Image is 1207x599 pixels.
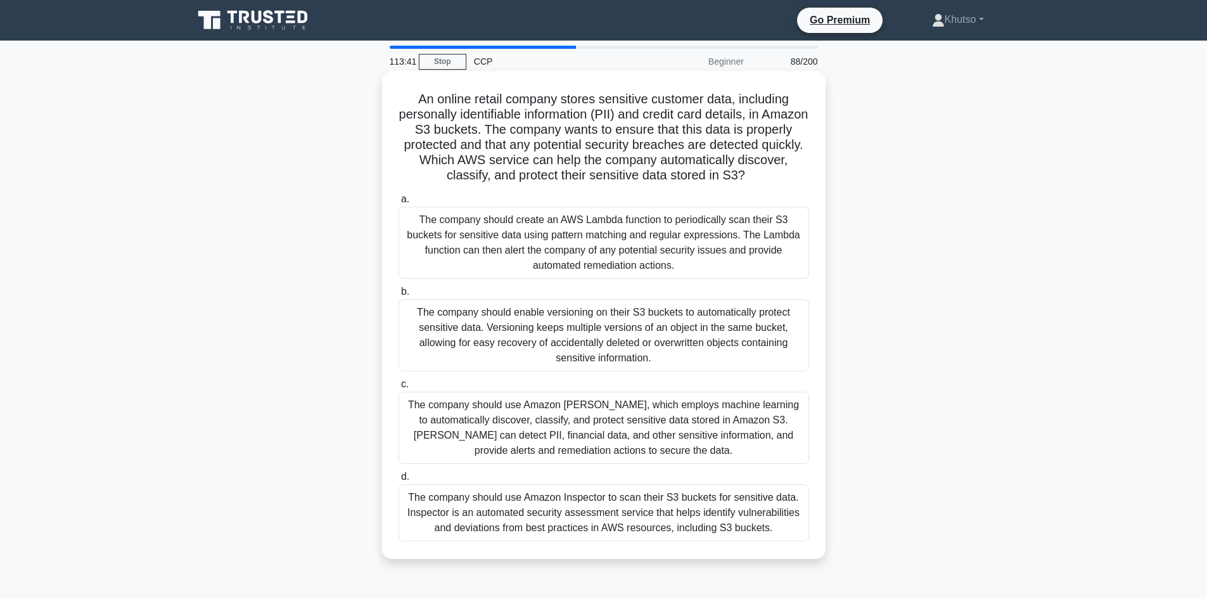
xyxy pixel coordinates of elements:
[466,49,641,74] div: CCP
[401,378,409,389] span: c.
[382,49,419,74] div: 113:41
[399,207,809,279] div: The company should create an AWS Lambda function to periodically scan their S3 buckets for sensit...
[641,49,751,74] div: Beginner
[399,299,809,371] div: The company should enable versioning on their S3 buckets to automatically protect sensitive data....
[419,54,466,70] a: Stop
[399,392,809,464] div: The company should use Amazon [PERSON_NAME], which employs machine learning to automatically disc...
[902,7,1014,32] a: Khutso
[802,12,878,28] a: Go Premium
[401,286,409,297] span: b.
[399,484,809,541] div: The company should use Amazon Inspector to scan their S3 buckets for sensitive data. Inspector is...
[397,91,810,184] h5: An online retail company stores sensitive customer data, including personally identifiable inform...
[401,471,409,482] span: d.
[401,193,409,204] span: a.
[751,49,826,74] div: 88/200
